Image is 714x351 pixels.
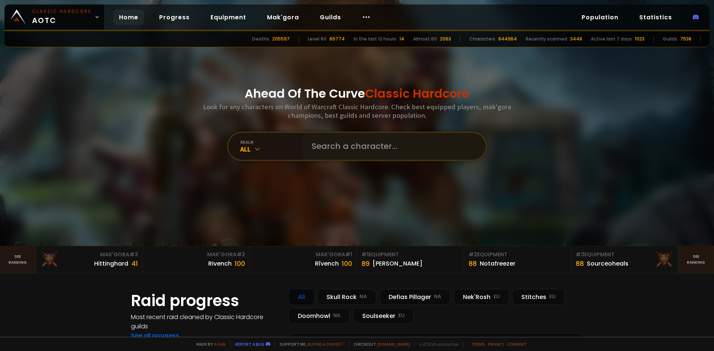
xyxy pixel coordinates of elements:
[549,293,556,300] small: EU
[252,36,269,42] div: Deaths
[353,308,414,324] div: Soulseeker
[131,259,138,269] div: 41
[471,341,485,347] a: Terms
[365,85,469,102] span: Classic Hardcore
[342,259,352,269] div: 100
[480,259,515,268] div: Notafreezer
[571,246,678,273] a: #3Equipment88Sourceoheals
[289,308,350,324] div: Doomhowl
[94,259,128,268] div: Hittinghard
[454,289,509,305] div: Nek'Rosh
[413,36,437,42] div: Almost 60
[377,341,410,347] a: [DOMAIN_NAME]
[32,8,91,15] small: Classic Hardcore
[635,36,644,42] div: 11123
[633,10,678,25] a: Statistics
[526,36,567,42] div: Recently scanned
[235,341,264,347] a: Report a bug
[214,341,225,347] a: a fan
[345,251,352,258] span: # 1
[498,36,517,42] div: 844964
[254,251,352,259] div: Mak'Gora
[32,8,91,26] span: AOTC
[143,246,250,273] a: Mak'Gora#2Rivench100
[153,10,196,25] a: Progress
[317,289,376,305] div: Skull Rock
[240,139,303,145] div: realm
[237,251,245,258] span: # 2
[493,293,500,300] small: EU
[469,259,477,269] div: 88
[208,259,232,268] div: Rivench
[240,145,303,153] div: All
[576,251,584,258] span: # 3
[507,341,527,347] a: Consent
[414,341,459,347] span: v. d752d5 - production
[361,259,370,269] div: 89
[349,341,410,347] span: Checkout
[131,312,280,331] h4: Most recent raid cleaned by Classic Hardcore guilds
[576,251,673,259] div: Equipment
[147,251,245,259] div: Mak'Gora
[512,289,565,305] div: Stitches
[361,251,369,258] span: # 1
[113,10,144,25] a: Home
[307,133,477,160] input: Search a character...
[308,341,344,347] a: Buy me a coffee
[464,246,571,273] a: #2Equipment88Notafreezer
[576,259,584,269] div: 88
[570,36,582,42] div: 3448
[314,10,347,25] a: Guilds
[308,36,327,42] div: Level 60
[333,312,341,319] small: NA
[663,36,677,42] div: Guilds
[361,251,459,259] div: Equipment
[678,246,714,273] a: Seeranking
[40,251,138,259] div: Mak'Gora
[36,246,143,273] a: Mak'Gora#3Hittinghard41
[591,36,632,42] div: Active last 7 days
[360,293,367,300] small: NA
[4,4,104,30] a: Classic HardcoreAOTC
[587,259,628,268] div: Sourceoheals
[235,259,245,269] div: 100
[205,10,252,25] a: Equipment
[398,312,405,319] small: EU
[357,246,464,273] a: #1Equipment89[PERSON_NAME]
[576,10,624,25] a: Population
[131,289,280,312] h1: Raid progress
[379,289,451,305] div: Defias Pillager
[488,341,504,347] a: Privacy
[131,331,179,340] a: See all progress
[261,10,305,25] a: Mak'gora
[200,103,514,120] h3: Look for any characters on World of Warcraft Classic Hardcore. Check best equipped players, mak'g...
[373,259,422,268] div: [PERSON_NAME]
[315,259,339,268] div: Rîvench
[680,36,691,42] div: 7538
[275,341,344,347] span: Support me,
[469,251,477,258] span: # 2
[434,293,441,300] small: NA
[440,36,451,42] div: 2063
[469,251,566,259] div: Equipment
[329,36,345,42] div: 65774
[192,341,225,347] span: Made by
[129,251,138,258] span: # 3
[245,85,469,103] h1: Ahead Of The Curve
[250,246,357,273] a: Mak'Gora#1Rîvench100
[354,36,396,42] div: In the last 12 hours
[399,36,404,42] div: 14
[272,36,290,42] div: 205597
[469,36,495,42] div: Characters
[289,289,314,305] div: All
